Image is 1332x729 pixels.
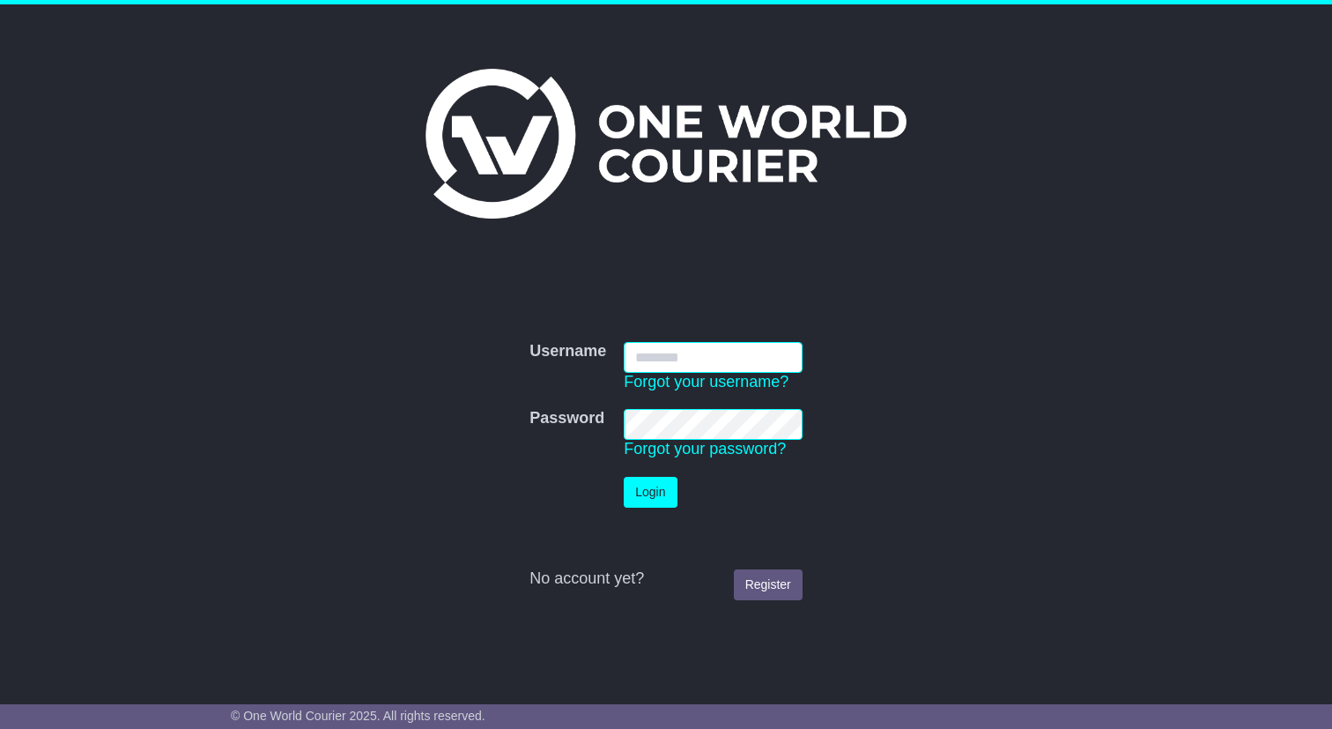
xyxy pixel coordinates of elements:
label: Password [529,409,604,428]
img: One World [425,69,906,219]
a: Register [734,569,803,600]
a: Forgot your password? [624,440,786,457]
label: Username [529,342,606,361]
span: © One World Courier 2025. All rights reserved. [231,709,485,723]
a: Forgot your username? [624,373,788,391]
button: Login [624,477,677,508]
div: No account yet? [529,569,803,589]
